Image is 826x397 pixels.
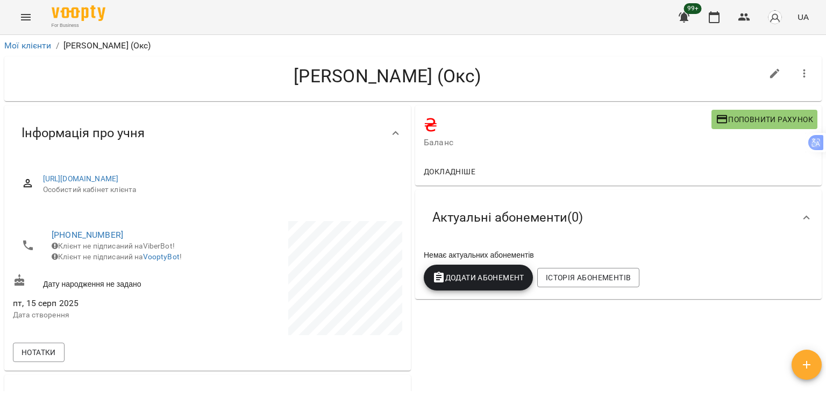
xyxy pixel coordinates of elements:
[43,174,119,183] a: [URL][DOMAIN_NAME]
[52,22,105,29] span: For Business
[52,230,123,240] a: [PHONE_NUMBER]
[13,297,205,310] span: пт, 15 серп 2025
[424,114,711,136] h4: ₴
[711,110,817,129] button: Поповнити рахунок
[52,5,105,21] img: Voopty Logo
[432,209,583,226] span: Актуальні абонементи ( 0 )
[419,162,480,181] button: Докладніше
[63,39,151,52] p: [PERSON_NAME] (Окс)
[422,247,815,263] div: Немає актуальних абонементів
[684,3,702,14] span: 99+
[4,40,52,51] a: Мої клієнти
[22,125,145,141] span: Інформація про учня
[13,65,762,87] h4: [PERSON_NAME] (Окс)
[424,136,711,149] span: Баланс
[424,165,475,178] span: Докладніше
[767,10,782,25] img: avatar_s.png
[546,271,631,284] span: Історія абонементів
[52,252,182,261] span: Клієнт не підписаний на !
[4,39,822,52] nav: breadcrumb
[793,7,813,27] button: UA
[22,346,56,359] span: Нотатки
[537,268,639,287] button: Історія абонементів
[4,105,411,161] div: Інформація про учня
[415,190,822,245] div: Актуальні абонементи(0)
[797,11,809,23] span: UA
[13,343,65,362] button: Нотатки
[43,185,394,195] span: Особистий кабінет клієнта
[424,265,533,290] button: Додати Абонемент
[56,39,59,52] li: /
[52,242,175,250] span: Клієнт не підписаний на ViberBot!
[11,272,208,292] div: Дату народження не задано
[13,4,39,30] button: Menu
[143,252,180,261] a: VooptyBot
[716,113,813,126] span: Поповнити рахунок
[13,310,205,321] p: Дата створення
[432,271,524,284] span: Додати Абонемент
